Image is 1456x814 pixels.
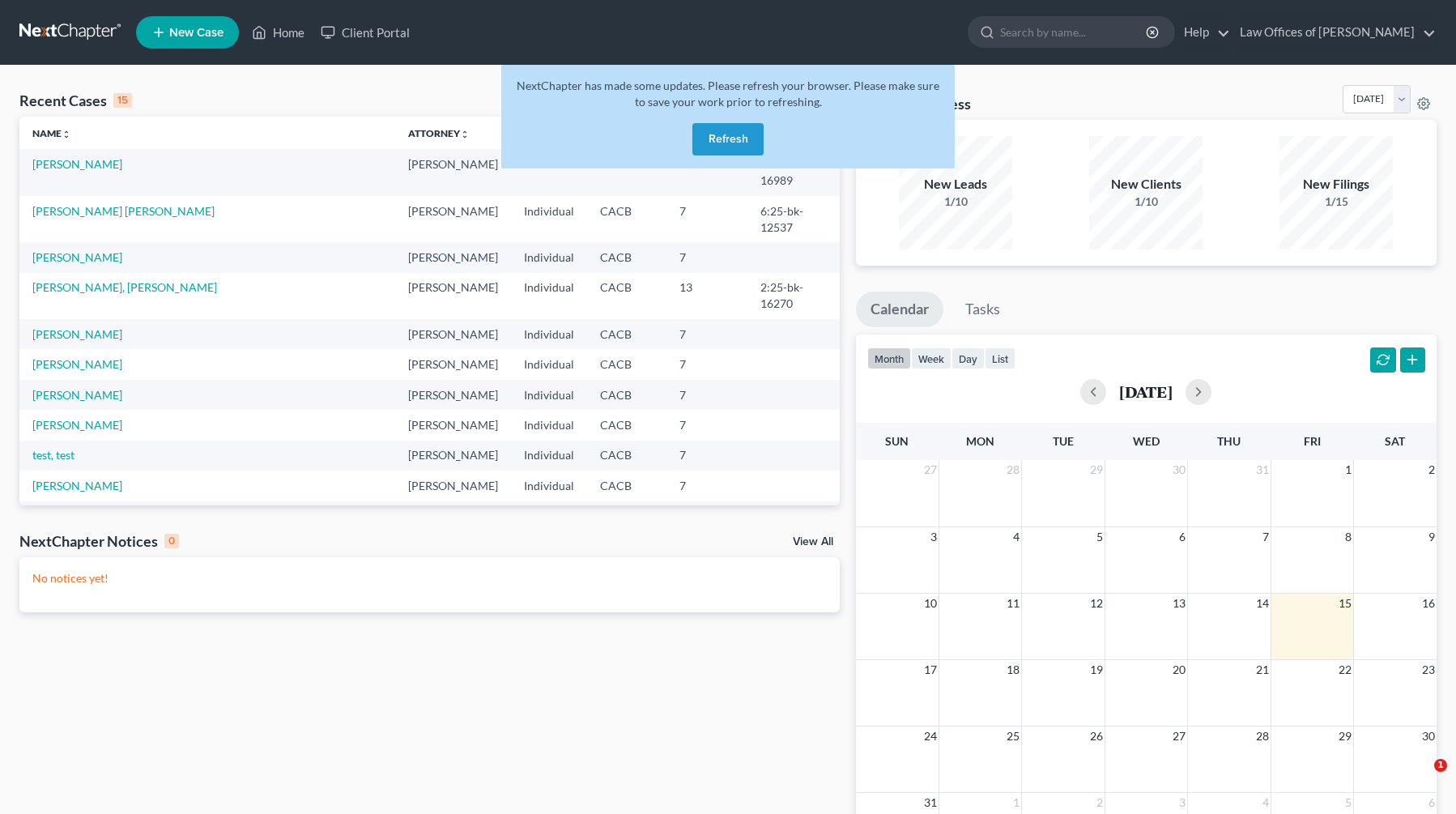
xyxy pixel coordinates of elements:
[395,273,511,319] td: [PERSON_NAME]
[62,130,71,139] i: unfold_more
[666,273,747,319] td: 13
[313,18,418,47] a: Client Portal
[1005,727,1021,746] span: 25
[511,242,587,272] td: Individual
[1254,660,1271,680] span: 21
[885,434,909,448] span: Sun
[395,380,511,410] td: [PERSON_NAME]
[32,204,215,218] a: [PERSON_NAME] [PERSON_NAME]
[32,570,827,586] p: No notices yet!
[1005,660,1021,680] span: 18
[1401,759,1440,798] iframe: Intercom live chat
[32,418,122,432] a: [PERSON_NAME]
[922,727,939,746] span: 24
[1337,594,1353,613] span: 15
[952,347,985,369] button: day
[856,292,943,327] a: Calendar
[666,441,747,471] td: 7
[747,273,840,319] td: 2:25-bk-16270
[1000,17,1148,47] input: Search by name...
[692,123,764,156] button: Refresh
[1254,460,1271,479] span: 31
[460,130,470,139] i: unfold_more
[395,149,511,195] td: [PERSON_NAME]
[929,527,939,547] span: 3
[395,441,511,471] td: [PERSON_NAME]
[922,793,939,812] span: 31
[747,196,840,242] td: 6:25-bk-12537
[164,534,179,548] div: 0
[1279,175,1393,194] div: New Filings
[408,127,470,139] a: Attorneyunfold_more
[1343,527,1353,547] span: 8
[1385,434,1405,448] span: Sat
[1011,527,1021,547] span: 4
[511,441,587,471] td: Individual
[922,594,939,613] span: 10
[1171,594,1187,613] span: 13
[1171,727,1187,746] span: 27
[911,347,952,369] button: week
[587,501,666,531] td: CACB
[1254,594,1271,613] span: 14
[1420,594,1437,613] span: 16
[1343,460,1353,479] span: 1
[587,242,666,272] td: CACB
[587,380,666,410] td: CACB
[666,471,747,501] td: 7
[922,460,939,479] span: 27
[19,91,132,110] div: Recent Cases
[666,349,747,379] td: 7
[511,319,587,349] td: Individual
[1427,460,1437,479] span: 2
[395,410,511,440] td: [PERSON_NAME]
[1171,460,1187,479] span: 30
[1420,660,1437,680] span: 23
[1088,460,1105,479] span: 29
[587,410,666,440] td: CACB
[1261,793,1271,812] span: 4
[985,347,1015,369] button: list
[511,380,587,410] td: Individual
[1177,527,1187,547] span: 6
[19,531,179,551] div: NextChapter Notices
[793,536,833,548] a: View All
[511,501,587,531] td: Individual
[867,347,911,369] button: month
[1254,727,1271,746] span: 28
[666,196,747,242] td: 7
[113,93,132,108] div: 15
[395,242,511,272] td: [PERSON_NAME]
[587,471,666,501] td: CACB
[666,380,747,410] td: 7
[395,471,511,501] td: [PERSON_NAME]
[587,196,666,242] td: CACB
[1176,18,1230,47] a: Help
[395,349,511,379] td: [PERSON_NAME]
[32,250,122,264] a: [PERSON_NAME]
[517,79,939,109] span: NextChapter has made some updates. Please refresh your browser. Please make sure to save your wor...
[899,175,1012,194] div: New Leads
[511,410,587,440] td: Individual
[1343,793,1353,812] span: 5
[1177,793,1187,812] span: 3
[1119,383,1173,400] h2: [DATE]
[511,471,587,501] td: Individual
[511,273,587,319] td: Individual
[666,242,747,272] td: 7
[1434,759,1447,772] span: 1
[32,479,122,492] a: [PERSON_NAME]
[1088,727,1105,746] span: 26
[1005,460,1021,479] span: 28
[1171,660,1187,680] span: 20
[395,196,511,242] td: [PERSON_NAME]
[395,501,511,531] td: [PERSON_NAME]
[587,319,666,349] td: CACB
[1088,594,1105,613] span: 12
[511,196,587,242] td: Individual
[1089,194,1203,210] div: 1/10
[1088,660,1105,680] span: 19
[922,660,939,680] span: 17
[395,319,511,349] td: [PERSON_NAME]
[1095,793,1105,812] span: 2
